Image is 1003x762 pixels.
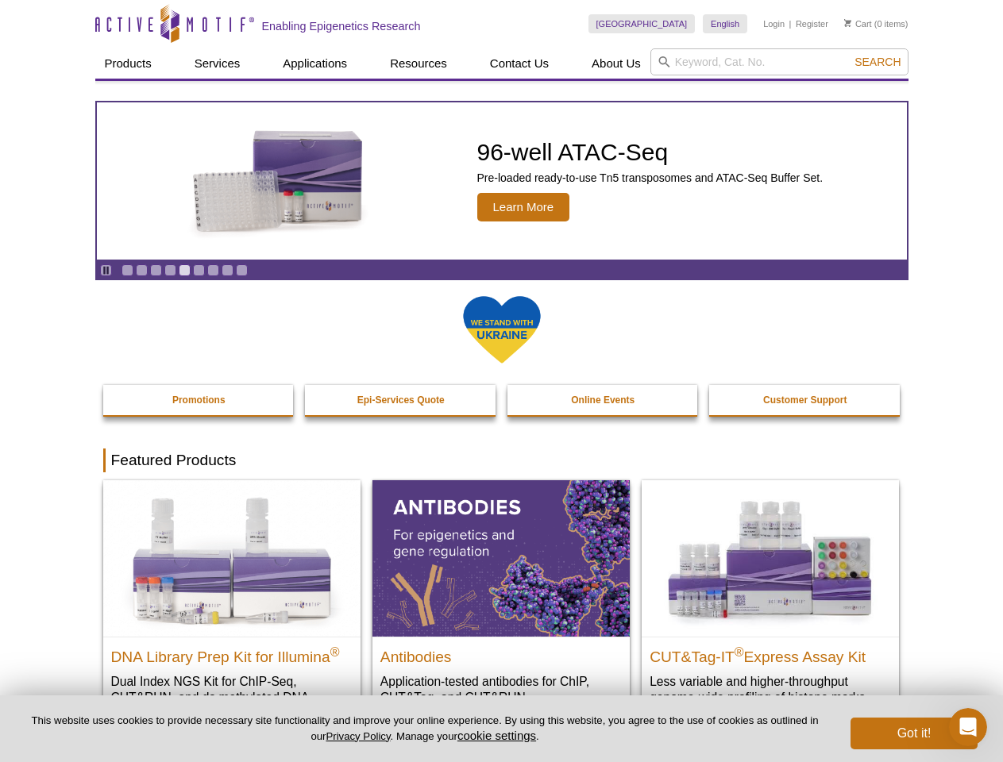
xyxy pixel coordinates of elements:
h2: Featured Products [103,448,901,472]
a: Go to slide 4 [164,264,176,276]
img: Active Motif Kit photo [179,121,378,241]
p: Dual Index NGS Kit for ChIP-Seq, CUT&RUN, and ds methylated DNA assays. [111,673,353,722]
li: (0 items) [844,14,908,33]
a: Services [185,48,250,79]
a: Promotions [103,385,295,415]
button: cookie settings [457,729,536,742]
a: Products [95,48,161,79]
a: DNA Library Prep Kit for Illumina DNA Library Prep Kit for Illumina® Dual Index NGS Kit for ChIP-... [103,480,361,737]
span: Learn More [477,193,570,221]
h2: Enabling Epigenetics Research [262,19,421,33]
p: Pre-loaded ready-to-use Tn5 transposomes and ATAC-Seq Buffer Set. [477,171,824,185]
a: Customer Support [709,385,901,415]
a: Active Motif Kit photo 96-well ATAC-Seq Pre-loaded ready-to-use Tn5 transposomes and ATAC-Seq Buf... [97,102,907,260]
input: Keyword, Cat. No. [650,48,908,75]
a: CUT&Tag-IT® Express Assay Kit CUT&Tag-IT®Express Assay Kit Less variable and higher-throughput ge... [642,480,899,721]
button: Search [850,55,905,69]
a: Epi-Services Quote [305,385,497,415]
a: Cart [844,18,872,29]
a: Go to slide 2 [136,264,148,276]
a: Toggle autoplay [100,264,112,276]
a: Applications [273,48,357,79]
span: Search [854,56,901,68]
a: [GEOGRAPHIC_DATA] [588,14,696,33]
a: About Us [582,48,650,79]
p: This website uses cookies to provide necessary site functionality and improve your online experie... [25,714,824,744]
article: 96-well ATAC-Seq [97,102,907,260]
a: Go to slide 5 [179,264,191,276]
a: All Antibodies Antibodies Application-tested antibodies for ChIP, CUT&Tag, and CUT&RUN. [372,480,630,721]
h2: Antibodies [380,641,622,665]
a: Go to slide 1 [122,264,133,276]
img: DNA Library Prep Kit for Illumina [103,480,361,636]
li: | [789,14,792,33]
h2: DNA Library Prep Kit for Illumina [111,641,353,665]
button: Got it! [851,718,978,749]
a: Privacy Policy [326,730,390,742]
p: Less variable and higher-throughput genome-wide profiling of histone marks​. [650,673,891,706]
strong: Promotions [172,394,226,406]
h2: 96-well ATAC-Seq [477,140,824,164]
a: Register [796,18,828,29]
a: Go to slide 7 [207,264,219,276]
iframe: Intercom live chat [949,708,987,746]
strong: Customer Support [763,394,847,406]
sup: ® [330,645,340,658]
strong: Epi-Services Quote [357,394,445,406]
img: CUT&Tag-IT® Express Assay Kit [642,480,899,636]
strong: Online Events [571,394,635,406]
img: All Antibodies [372,480,630,636]
a: Go to slide 6 [193,264,205,276]
a: Go to slide 9 [236,264,248,276]
a: Resources [380,48,457,79]
a: Contact Us [480,48,558,79]
a: Online Events [507,385,700,415]
h2: CUT&Tag-IT Express Assay Kit [650,641,891,665]
p: Application-tested antibodies for ChIP, CUT&Tag, and CUT&RUN. [380,673,622,706]
a: English [703,14,747,33]
img: Your Cart [844,19,851,27]
a: Go to slide 3 [150,264,162,276]
a: Login [763,18,785,29]
sup: ® [735,645,744,658]
a: Go to slide 8 [222,264,233,276]
img: We Stand With Ukraine [462,294,542,365]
